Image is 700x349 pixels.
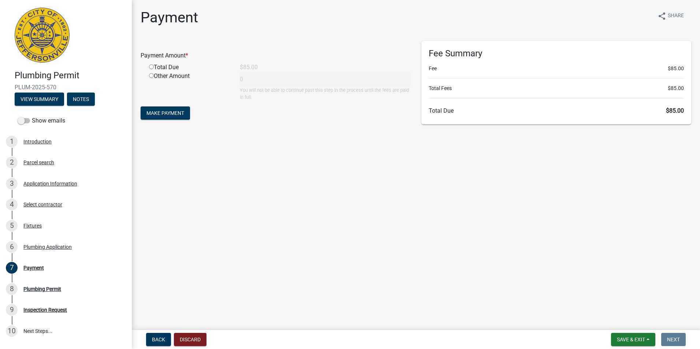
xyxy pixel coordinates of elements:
div: 6 [6,241,18,253]
div: 5 [6,220,18,232]
button: Save & Exit [611,333,655,346]
div: 4 [6,199,18,210]
span: Next [667,337,680,342]
div: Application Information [23,181,77,186]
div: Select contractor [23,202,62,207]
label: Show emails [18,116,65,125]
li: Total Fees [429,85,684,92]
span: Share [668,12,684,20]
div: 7 [6,262,18,274]
button: Make Payment [141,106,190,120]
div: 9 [6,304,18,316]
h4: Plumbing Permit [15,70,126,81]
div: Other Amount [144,72,234,101]
button: Back [146,333,171,346]
div: Payment Amount [135,51,416,60]
div: Fixtures [23,223,42,228]
span: $85.00 [668,85,684,92]
li: Fee [429,65,684,72]
div: Total Due [144,63,234,72]
button: Next [661,333,686,346]
div: Inspection Request [23,307,67,312]
span: $85.00 [668,65,684,72]
wm-modal-confirm: Notes [67,97,95,102]
i: share [658,12,666,20]
span: Save & Exit [617,337,645,342]
h6: Total Due [429,107,684,114]
button: Discard [174,333,206,346]
img: City of Jeffersonville, Indiana [15,8,70,63]
div: 2 [6,157,18,168]
div: 3 [6,178,18,189]
span: $85.00 [666,107,684,114]
div: Payment [23,265,44,270]
div: 1 [6,136,18,147]
div: 10 [6,325,18,337]
span: PLUM-2025-570 [15,84,117,91]
div: Introduction [23,139,52,144]
button: Notes [67,93,95,106]
button: shareShare [652,9,690,23]
h1: Payment [141,9,198,26]
div: 8 [6,283,18,295]
h6: Fee Summary [429,48,684,59]
button: View Summary [15,93,64,106]
div: Parcel search [23,160,54,165]
span: Back [152,337,165,342]
div: Plumbing Permit [23,286,61,292]
div: Plumbing Application [23,244,72,249]
wm-modal-confirm: Summary [15,97,64,102]
span: Make Payment [146,110,184,116]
